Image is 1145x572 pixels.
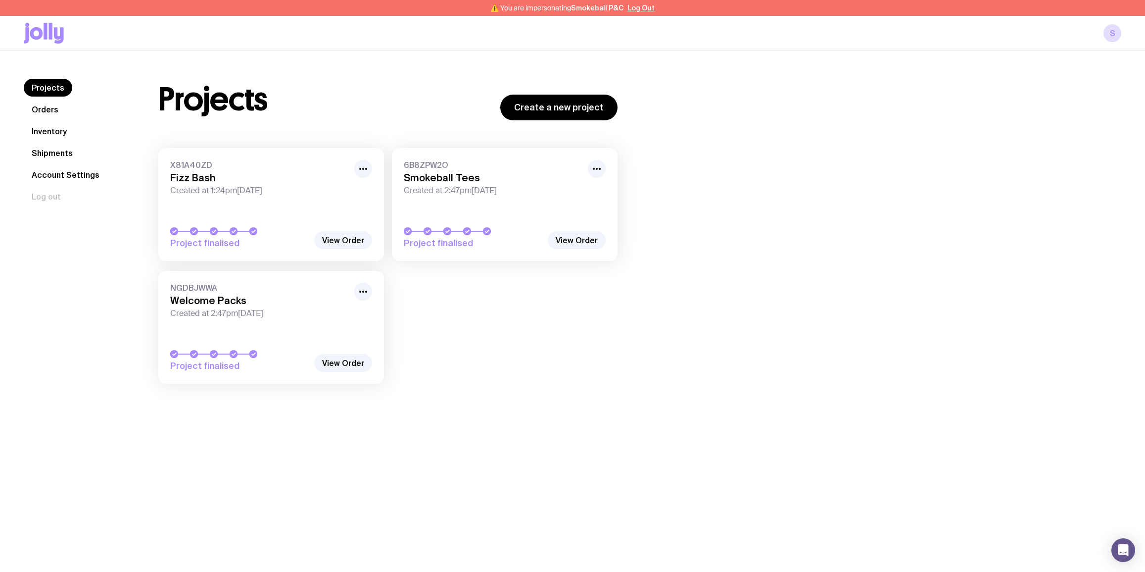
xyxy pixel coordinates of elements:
[170,360,309,372] span: Project finalised
[24,101,66,118] a: Orders
[490,4,623,12] span: ⚠️ You are impersonating
[170,237,309,249] span: Project finalised
[1111,538,1135,562] div: Open Intercom Messenger
[627,4,655,12] button: Log Out
[170,160,348,170] span: X81A40ZD
[500,95,618,120] a: Create a new project
[170,309,348,318] span: Created at 2:47pm[DATE]
[158,271,384,384] a: NGDBJWWAWelcome PacksCreated at 2:47pm[DATE]Project finalised
[404,172,582,184] h3: Smokeball Tees
[314,231,372,249] a: View Order
[24,79,72,97] a: Projects
[24,188,69,206] button: Log out
[24,144,81,162] a: Shipments
[24,122,75,140] a: Inventory
[170,295,348,307] h3: Welcome Packs
[158,84,268,115] h1: Projects
[314,354,372,372] a: View Order
[571,4,623,12] span: Smokeball P&C
[170,283,348,293] span: NGDBJWWA
[404,237,542,249] span: Project finalised
[548,231,606,249] a: View Order
[158,148,384,261] a: X81A40ZDFizz BashCreated at 1:24pm[DATE]Project finalised
[1103,24,1121,42] a: S
[404,186,582,196] span: Created at 2:47pm[DATE]
[170,172,348,184] h3: Fizz Bash
[24,166,107,184] a: Account Settings
[170,186,348,196] span: Created at 1:24pm[DATE]
[392,148,618,261] a: 6B8ZPW2OSmokeball TeesCreated at 2:47pm[DATE]Project finalised
[404,160,582,170] span: 6B8ZPW2O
